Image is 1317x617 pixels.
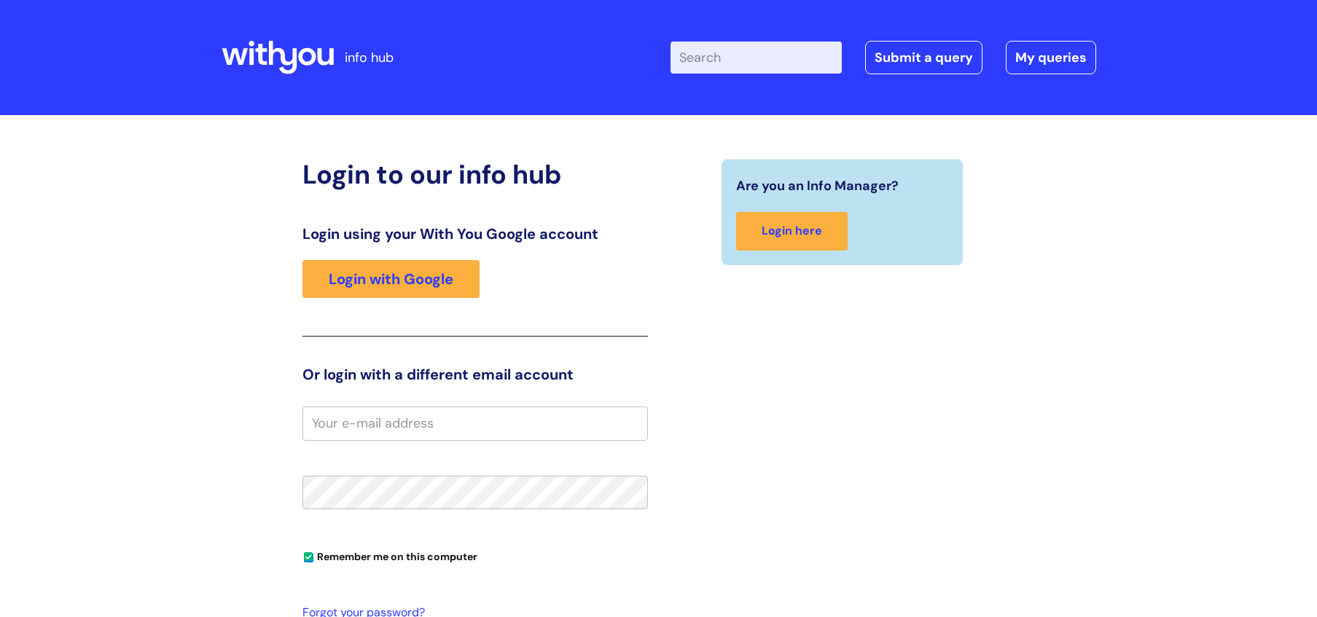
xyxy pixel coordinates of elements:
h2: Login to our info hub [302,159,648,190]
span: Are you an Info Manager? [736,174,899,197]
a: Login with Google [302,260,480,298]
input: Your e-mail address [302,406,648,440]
label: Remember me on this computer [302,547,477,563]
h3: Login using your With You Google account [302,225,648,243]
a: Login here [736,212,848,251]
h3: Or login with a different email account [302,366,648,383]
input: Remember me on this computer [304,553,313,562]
a: Submit a query [865,41,982,74]
a: My queries [1006,41,1096,74]
div: You can uncheck this option if you're logging in from a shared device [302,544,648,567]
input: Search [671,42,842,74]
p: info hub [345,46,394,69]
